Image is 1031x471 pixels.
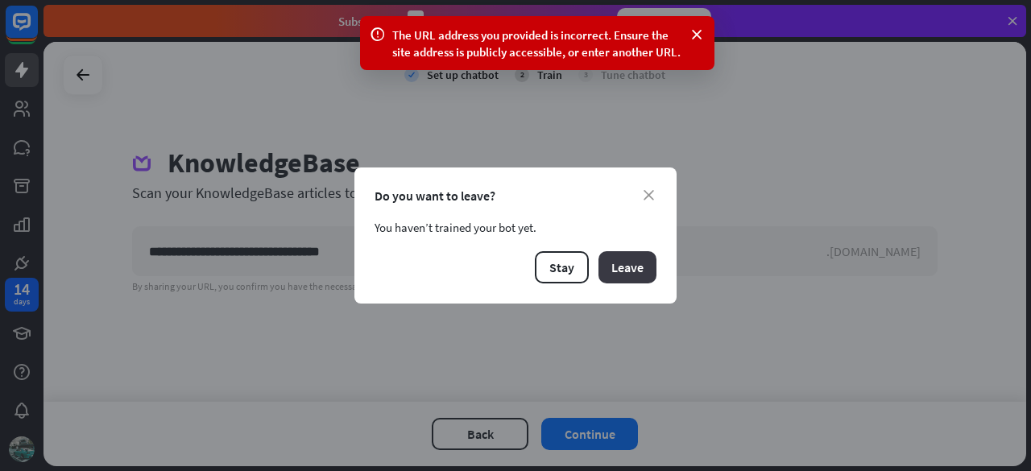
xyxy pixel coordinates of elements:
div: Do you want to leave? [375,188,656,204]
button: Leave [598,251,656,283]
button: Open LiveChat chat widget [13,6,61,55]
i: close [644,190,654,200]
div: The URL address you provided is incorrect. Ensure the site address is publicly accessible, or ent... [392,27,682,60]
div: You haven’t trained your bot yet. [375,220,656,235]
button: Stay [535,251,589,283]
